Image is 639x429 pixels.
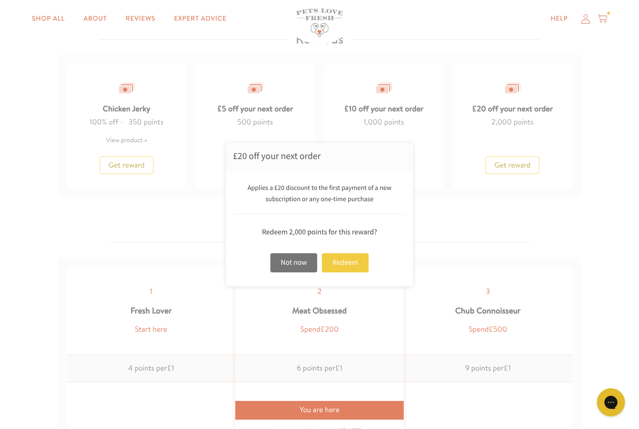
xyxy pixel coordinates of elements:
[592,385,630,420] iframe: Gorgias live chat messenger
[390,143,413,166] a: Close
[322,253,369,272] div: Redeem
[270,253,317,272] div: Not now
[233,182,406,215] div: Applies a £20 discount to the first payment of a new subscription or any one-time purchase
[233,226,406,239] div: Redeem 2,000 points for this reward?
[233,150,321,162] span: £20 off your next order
